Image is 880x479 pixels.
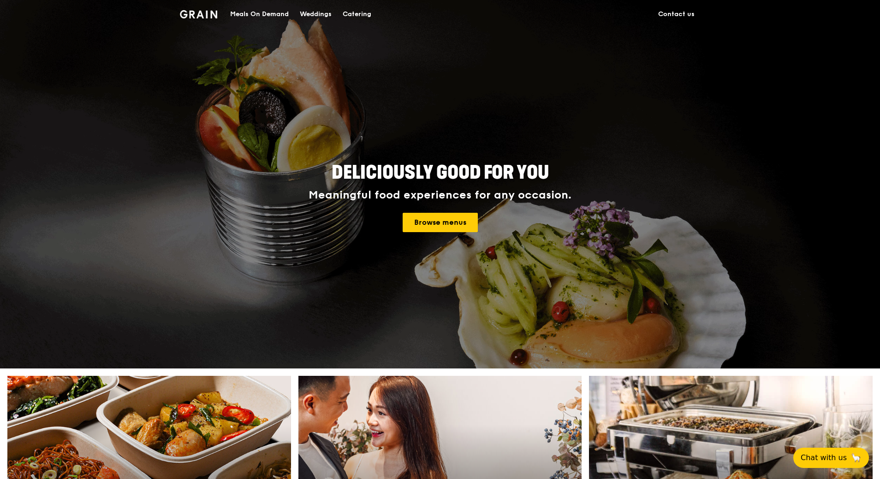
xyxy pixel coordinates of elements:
[294,0,337,28] a: Weddings
[300,0,332,28] div: Weddings
[332,162,549,184] span: Deliciously good for you
[274,189,606,202] div: Meaningful food experiences for any occasion.
[403,213,478,232] a: Browse menus
[343,0,371,28] div: Catering
[230,0,289,28] div: Meals On Demand
[793,448,869,468] button: Chat with us🦙
[653,0,700,28] a: Contact us
[337,0,377,28] a: Catering
[180,10,217,18] img: Grain
[850,452,862,463] span: 🦙
[801,452,847,463] span: Chat with us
